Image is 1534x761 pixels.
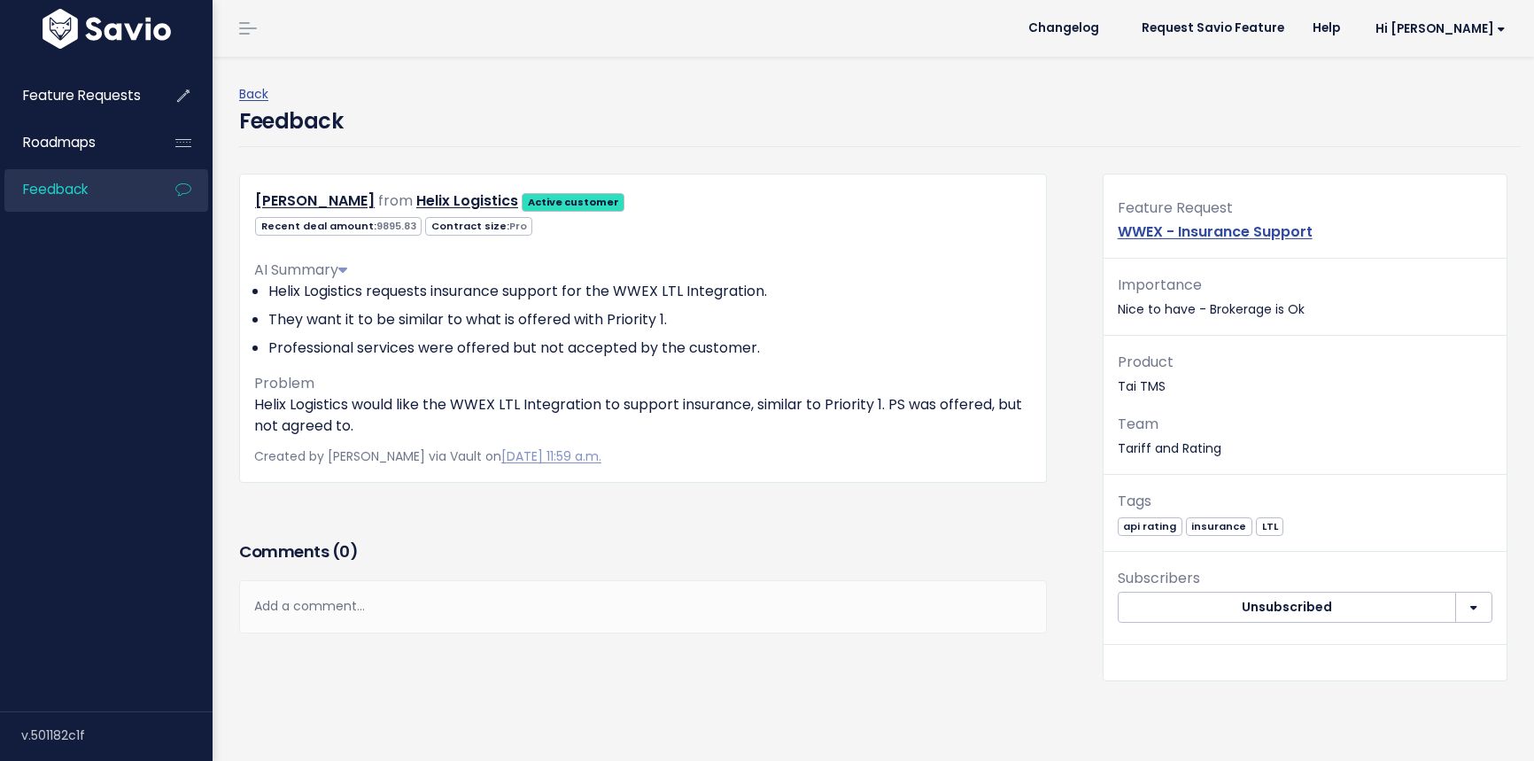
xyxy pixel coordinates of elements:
[1186,517,1252,536] span: insurance
[1186,516,1252,534] a: insurance
[1118,198,1233,218] span: Feature Request
[239,105,343,137] h4: Feedback
[416,190,518,211] a: Helix Logistics
[1118,352,1174,372] span: Product
[1028,22,1099,35] span: Changelog
[528,195,619,209] strong: Active customer
[376,219,416,233] span: 9895.83
[254,260,347,280] span: AI Summary
[425,217,532,236] span: Contract size:
[1354,15,1520,43] a: Hi [PERSON_NAME]
[339,540,350,563] span: 0
[239,580,1047,633] div: Add a comment...
[268,338,1032,359] li: Professional services were offered but not accepted by the customer.
[1127,15,1298,42] a: Request Savio Feature
[509,219,527,233] span: Pro
[1118,491,1151,511] span: Tags
[1118,592,1456,624] button: Unsubscribed
[1118,568,1200,588] span: Subscribers
[38,9,175,49] img: logo-white.9d6f32f41409.svg
[1375,22,1506,35] span: Hi [PERSON_NAME]
[21,712,213,758] div: v.501182c1f
[1118,221,1313,242] a: WWEX - Insurance Support
[1118,517,1182,536] span: api rating
[4,75,147,116] a: Feature Requests
[254,447,601,465] span: Created by [PERSON_NAME] via Vault on
[239,540,1047,564] h3: Comments ( )
[1256,517,1283,536] span: LTL
[268,309,1032,330] li: They want it to be similar to what is offered with Priority 1.
[1118,516,1182,534] a: api rating
[501,447,601,465] a: [DATE] 11:59 a.m.
[1256,516,1283,534] a: LTL
[23,180,88,198] span: Feedback
[23,133,96,151] span: Roadmaps
[268,281,1032,302] li: Helix Logistics requests insurance support for the WWEX LTL Integration.
[1118,273,1492,321] p: Nice to have - Brokerage is Ok
[254,373,314,393] span: Problem
[239,85,268,103] a: Back
[1118,412,1492,460] p: Tariff and Rating
[378,190,413,211] span: from
[1118,275,1202,295] span: Importance
[255,217,422,236] span: Recent deal amount:
[1118,350,1492,398] p: Tai TMS
[254,394,1032,437] p: Helix Logistics would like the WWEX LTL Integration to support insurance, similar to Priority 1. ...
[4,169,147,210] a: Feedback
[23,86,141,105] span: Feature Requests
[1298,15,1354,42] a: Help
[4,122,147,163] a: Roadmaps
[255,190,375,211] a: [PERSON_NAME]
[1118,414,1158,434] span: Team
